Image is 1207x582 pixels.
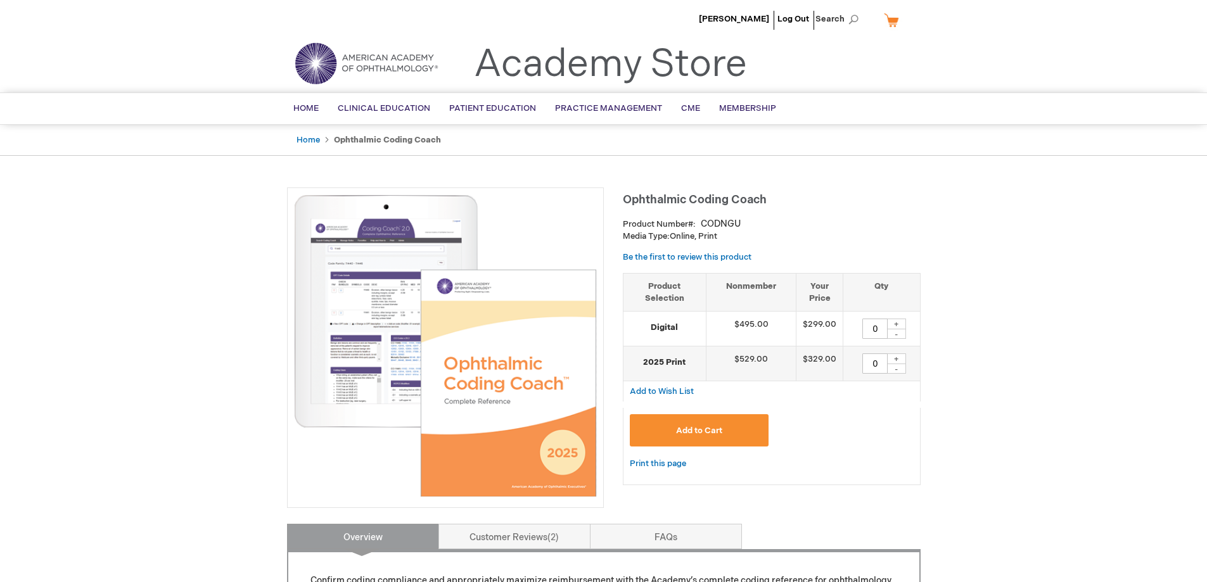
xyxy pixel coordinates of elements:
img: Ophthalmic Coding Coach [294,194,597,497]
strong: Media Type: [623,231,670,241]
span: Membership [719,103,776,113]
div: CODNGU [701,218,741,231]
a: Customer Reviews2 [438,524,591,549]
p: Online, Print [623,231,921,243]
th: Your Price [796,273,843,311]
td: $529.00 [706,346,796,381]
span: Search [815,6,864,32]
td: $495.00 [706,312,796,346]
strong: Ophthalmic Coding Coach [334,135,441,145]
a: Be the first to review this product [623,252,751,262]
span: Clinical Education [338,103,430,113]
input: Qty [862,353,888,374]
th: Qty [843,273,920,311]
span: Ophthalmic Coding Coach [623,193,767,206]
div: - [887,329,906,339]
th: Nonmember [706,273,796,311]
td: $299.00 [796,312,843,346]
span: Home [293,103,319,113]
strong: Digital [630,322,699,334]
span: Practice Management [555,103,662,113]
a: [PERSON_NAME] [699,14,769,24]
div: + [887,353,906,364]
span: Add to Cart [676,426,722,436]
a: Academy Store [474,42,747,87]
a: Print this page [630,456,686,472]
td: $329.00 [796,346,843,381]
div: - [887,364,906,374]
span: CME [681,103,700,113]
a: Add to Wish List [630,386,694,396]
span: Patient Education [449,103,536,113]
div: + [887,319,906,329]
th: Product Selection [623,273,706,311]
button: Add to Cart [630,414,769,446]
a: Home [297,135,320,145]
a: Overview [287,524,439,549]
a: FAQs [590,524,742,549]
strong: 2025 Print [630,357,699,369]
a: Log Out [777,14,809,24]
strong: Product Number [623,219,696,229]
span: 2 [547,532,559,543]
input: Qty [862,319,888,339]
